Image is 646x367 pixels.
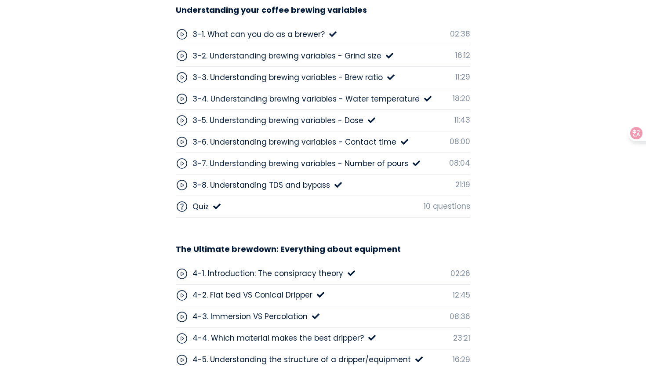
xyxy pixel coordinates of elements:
[192,268,343,279] div: 4-1. Introduction: The consipracy theory
[192,72,383,83] div: 3-3. Understanding brewing variables - Brew ratio
[192,115,363,126] div: 3-5. Understanding brewing variables - Dose
[450,268,470,279] div: 02:26
[192,93,420,105] div: 3-4. Understanding brewing variables - Water temperature
[450,311,470,322] div: 08:36
[192,136,396,148] div: 3-6. Understanding brewing variables - Contact time
[454,114,470,126] div: 11:43
[192,50,381,62] div: 3-2. Understanding brewing variables - Grind size
[192,158,408,169] div: 3-7. Understanding brewing variables - Number of pours
[453,354,470,365] div: 16:29
[455,71,470,83] div: 11:29
[453,289,470,301] div: 12:45
[192,29,325,40] div: 3-1. What can you do as a brewer?
[453,332,470,344] div: 23:21
[192,179,330,191] div: 3-8. Understanding TDS and bypass
[176,244,401,254] h3: The Ultimate brewdown: Everything about equipment
[453,93,470,104] div: 18:20
[449,157,470,169] div: 08:04
[450,136,470,147] div: 08:00
[424,200,470,212] div: 10 questions
[192,289,312,301] div: 4-2. Flat bed VS Conical Dripper
[450,28,470,40] div: 02:38
[192,311,308,322] div: 4-3. Immersion VS Percolation
[455,179,470,190] div: 21:19
[192,332,364,344] div: 4-4. Which material makes the best dripper?
[176,5,367,15] h3: Understanding your coffee brewing variables
[455,50,470,61] div: 16:12
[192,201,209,212] div: Quiz
[192,354,411,365] div: 4-5. Understanding the structure of a dripper/equipment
